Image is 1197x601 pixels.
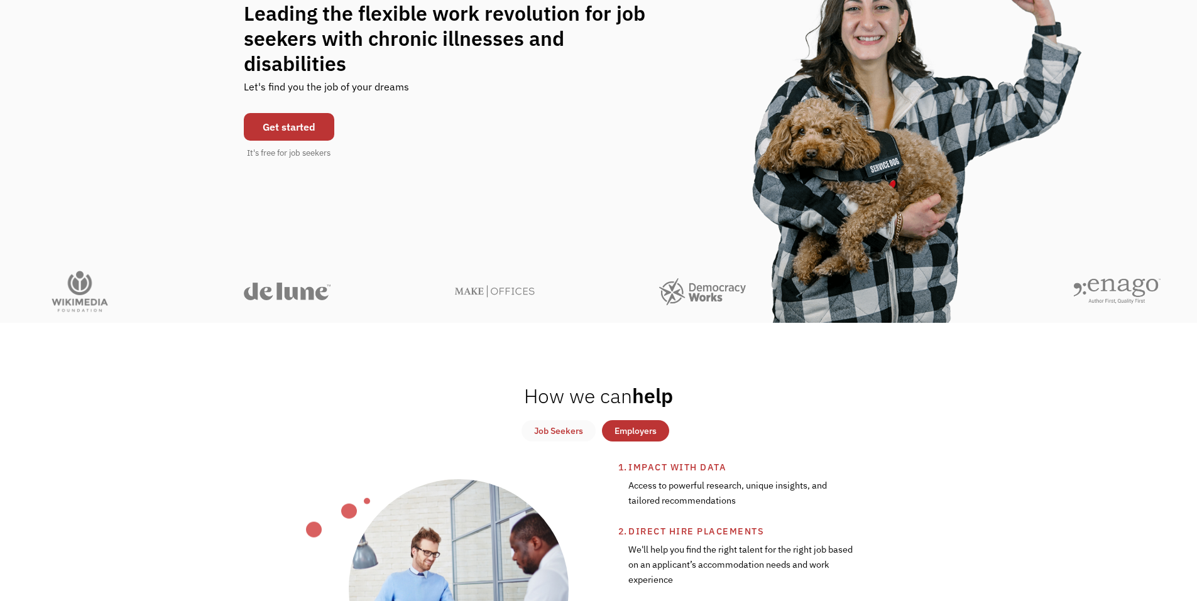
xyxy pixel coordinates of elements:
div: It's free for job seekers [247,147,331,160]
h1: Leading the flexible work revolution for job seekers with chronic illnesses and disabilities [244,1,670,76]
a: Get started [244,113,334,141]
h2: help [524,383,673,408]
div: Employers [615,423,657,438]
div: Access to powerful research, unique insights, and tailored recommendations [628,475,856,524]
div: Job Seekers [534,423,583,438]
div: Let's find you the job of your dreams [244,76,409,107]
div: Impact with data [628,460,953,475]
span: How we can [524,382,632,409]
div: Direct hire placements [628,524,953,539]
